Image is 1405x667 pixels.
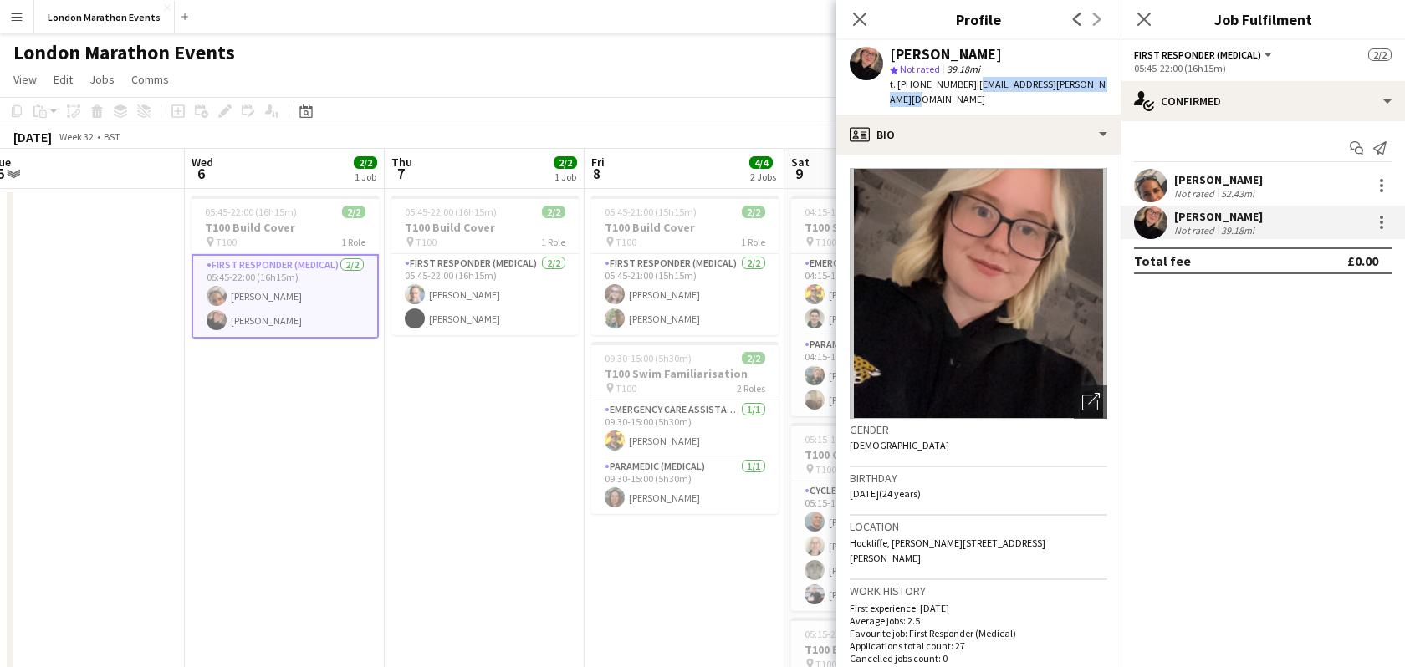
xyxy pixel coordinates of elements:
span: Edit [54,72,73,87]
span: T100 [815,463,836,476]
app-card-role: Emergency Care Assistant (Medical)1/109:30-15:00 (5h30m)[PERSON_NAME] [591,400,779,457]
span: 1 Role [741,236,765,248]
app-card-role: Paramedic (Medical)2/204:15-15:30 (11h15m)[PERSON_NAME][PERSON_NAME] [791,335,978,416]
span: View [13,72,37,87]
app-job-card: 09:30-15:00 (5h30m)2/2T100 Swim Familiarisation T1002 RolesEmergency Care Assistant (Medical)1/10... [591,342,779,514]
h3: Gender [850,422,1107,437]
app-card-role: First Responder (Medical)2/205:45-22:00 (16h15m)[PERSON_NAME][PERSON_NAME] [391,254,579,335]
div: Confirmed [1121,81,1405,121]
span: 2/2 [542,206,565,218]
span: 05:45-22:00 (16h15m) [205,206,297,218]
span: 2 Roles [737,382,765,395]
div: Open photos pop-in [1074,385,1107,419]
p: Applications total count: 27 [850,639,1107,652]
span: T100 [616,236,636,248]
span: Sat [791,155,810,170]
p: Average jobs: 2.5 [850,614,1107,627]
span: 39.18mi [943,63,983,75]
span: Not rated [900,63,940,75]
div: 05:45-22:00 (16h15m) [1134,62,1392,74]
h3: T100 Event Manager [791,642,978,657]
div: £0.00 [1347,252,1378,269]
div: Not rated [1174,224,1218,237]
span: 09:30-15:00 (5h30m) [605,352,692,364]
h3: Work history [850,583,1107,598]
div: [PERSON_NAME] [1174,209,1263,224]
p: First experience: [DATE] [850,602,1107,614]
span: Week 32 [55,130,97,143]
span: 05:15-18:30 (13h15m) [805,433,897,446]
span: 2/2 [742,352,765,364]
h3: T100 Build Cover [591,220,779,235]
h3: T100 Swim Familiarisation [591,366,779,381]
div: 2 Jobs [750,171,776,183]
span: 05:45-22:00 (16h15m) [405,206,497,218]
span: 2/2 [354,156,377,169]
app-card-role: Emergency Care Assistant (Medical)2/204:15-15:30 (11h15m)[PERSON_NAME][PERSON_NAME] [791,254,978,335]
div: [PERSON_NAME] [890,47,1002,62]
button: London Marathon Events [34,1,175,33]
span: 2/2 [1368,48,1392,61]
span: 7 [389,164,412,183]
span: 2/2 [742,206,765,218]
p: Favourite job: First Responder (Medical) [850,627,1107,639]
h3: Profile [836,8,1121,30]
span: Wed [192,155,213,170]
app-card-role: First Responder (Medical)2/205:45-21:00 (15h15m)[PERSON_NAME][PERSON_NAME] [591,254,779,335]
span: 9 [789,164,810,183]
div: [PERSON_NAME] [1174,172,1263,187]
div: 52.43mi [1218,187,1258,200]
h3: T100 Build Cover [391,220,579,235]
span: 1 Role [541,236,565,248]
span: 2/2 [554,156,577,169]
span: [DEMOGRAPHIC_DATA] [850,439,949,451]
span: 05:45-21:00 (15h15m) [605,206,697,218]
a: View [7,69,43,90]
app-job-card: 04:15-15:30 (11h15m)4/4T100 Swim Evac T1002 RolesEmergency Care Assistant (Medical)2/204:15-15:30... [791,196,978,416]
a: Comms [125,69,176,90]
span: 04:15-15:30 (11h15m) [805,206,897,218]
h3: T100 Charlies [791,447,978,462]
div: Not rated [1174,187,1218,200]
span: [DATE] (24 years) [850,487,921,500]
span: Fri [591,155,605,170]
app-job-card: 05:45-22:00 (16h15m)2/2T100 Build Cover T1001 RoleFirst Responder (Medical)2/205:45-22:00 (16h15m... [192,196,379,339]
a: Jobs [83,69,121,90]
h3: Birthday [850,471,1107,486]
app-job-card: 05:45-21:00 (15h15m)2/2T100 Build Cover T1001 RoleFirst Responder (Medical)2/205:45-21:00 (15h15m... [591,196,779,335]
div: Bio [836,115,1121,155]
div: Total fee [1134,252,1191,269]
span: 4/4 [749,156,773,169]
span: 8 [589,164,605,183]
span: Thu [391,155,412,170]
app-card-role: Paramedic (Medical)1/109:30-15:00 (5h30m)[PERSON_NAME] [591,457,779,514]
span: Comms [131,72,169,87]
h3: T100 Build Cover [192,220,379,235]
button: First Responder (Medical) [1134,48,1275,61]
span: T100 [416,236,437,248]
app-card-role: First Responder (Medical)2/205:45-22:00 (16h15m)[PERSON_NAME][PERSON_NAME] [192,254,379,339]
h3: Job Fulfilment [1121,8,1405,30]
span: T100 [815,236,836,248]
app-card-role: Cycle Response Unit4/405:15-18:30 (13h15m)[PERSON_NAME][PERSON_NAME][PERSON_NAME][PERSON_NAME] [791,481,978,611]
span: Hockliffe, [PERSON_NAME][STREET_ADDRESS][PERSON_NAME] [850,537,1045,564]
span: T100 [616,382,636,395]
span: 05:15-22:30 (17h15m) [805,628,897,640]
img: Crew avatar or photo [850,168,1107,419]
span: 1 Role [341,236,365,248]
h1: London Marathon Events [13,40,235,65]
app-job-card: 05:15-18:30 (13h15m)4/4T100 Charlies T1001 RoleCycle Response Unit4/405:15-18:30 (13h15m)[PERSON_... [791,423,978,611]
span: Jobs [89,72,115,87]
span: First Responder (Medical) [1134,48,1261,61]
h3: T100 Swim Evac [791,220,978,235]
div: [DATE] [13,129,52,145]
span: 2/2 [342,206,365,218]
app-job-card: 05:45-22:00 (16h15m)2/2T100 Build Cover T1001 RoleFirst Responder (Medical)2/205:45-22:00 (16h15m... [391,196,579,335]
span: t. [PHONE_NUMBER] [890,78,977,90]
